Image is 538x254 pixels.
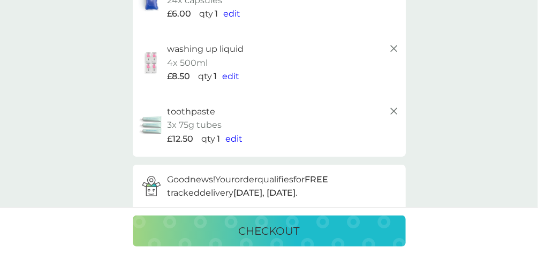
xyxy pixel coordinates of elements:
[224,9,241,19] span: edit
[305,174,329,184] strong: FREE
[215,7,218,21] p: 1
[239,222,300,240] p: checkout
[168,173,398,200] p: Good news! Your order qualifies for tracked delivery .
[199,70,213,83] p: qty
[234,188,296,198] strong: [DATE], [DATE]
[223,71,240,81] span: edit
[168,7,192,21] span: £6.00
[168,118,222,132] p: 3x 75g tubes
[200,7,214,21] p: qty
[133,215,406,247] button: checkout
[224,7,241,21] button: edit
[168,132,194,146] span: £12.50
[202,132,216,146] p: qty
[168,105,216,119] p: toothpaste
[226,132,243,146] button: edit
[214,70,217,83] p: 1
[168,56,208,70] p: 4x 500ml
[168,70,191,83] span: £8.50
[223,70,240,83] button: edit
[217,132,221,146] p: 1
[226,134,243,144] span: edit
[168,42,244,56] p: washing up liquid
